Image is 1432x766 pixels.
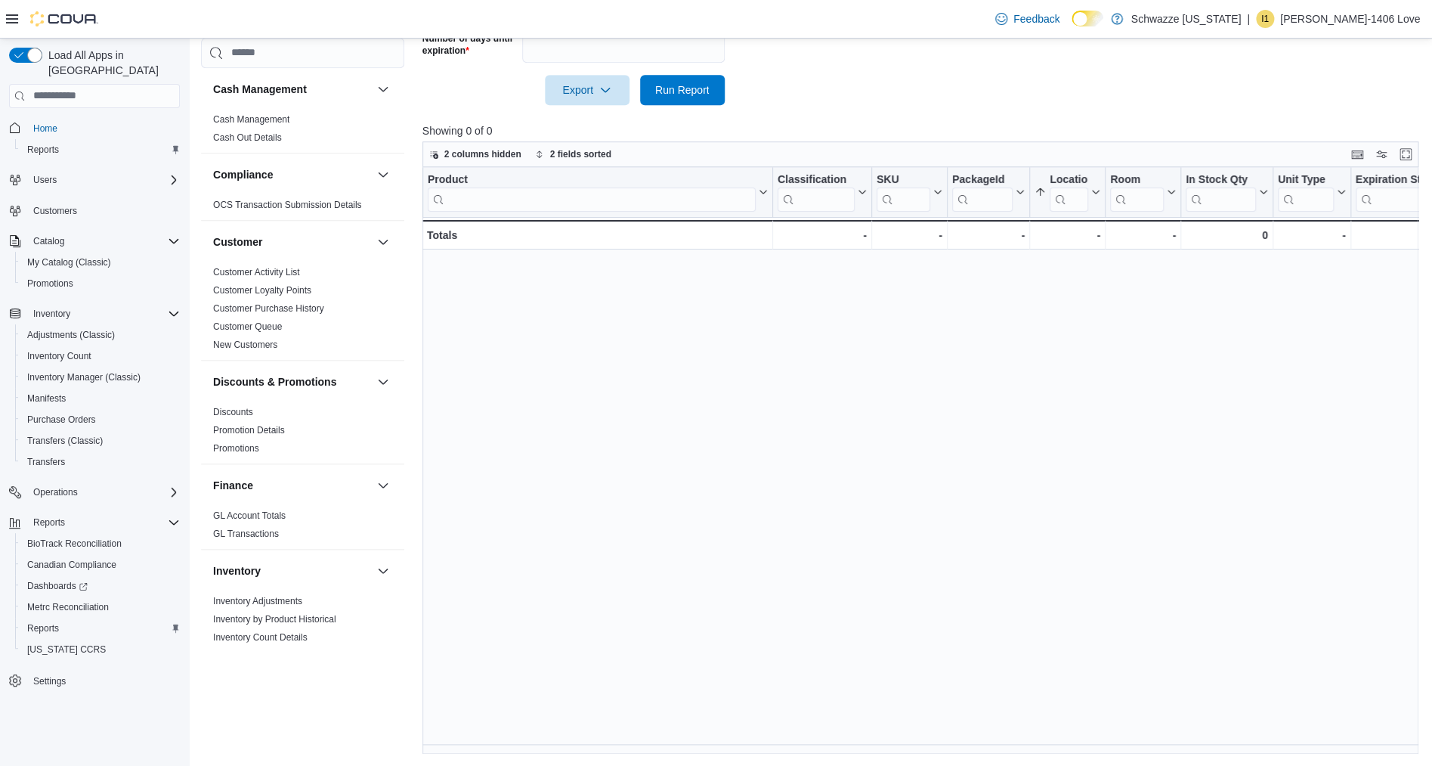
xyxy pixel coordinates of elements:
[27,414,96,426] span: Purchase Orders
[27,171,63,189] button: Users
[213,303,324,314] a: Customer Purchase History
[952,172,1013,187] div: PackageId
[27,392,66,405] span: Manifests
[550,148,611,160] span: 2 fields sorted
[27,435,103,447] span: Transfers (Classic)
[3,117,186,139] button: Home
[15,597,186,618] button: Metrc Reconciliation
[374,476,392,495] button: Finance
[21,577,94,595] a: Dashboards
[529,145,617,163] button: 2 fields sorted
[213,132,282,143] a: Cash Out Details
[33,122,57,135] span: Home
[1372,145,1390,163] button: Display options
[1050,172,1088,211] div: Location
[213,478,253,493] h3: Finance
[21,432,180,450] span: Transfers (Classic)
[778,172,867,211] button: Classification
[15,554,186,575] button: Canadian Compliance
[778,172,855,187] div: Classification
[27,329,115,341] span: Adjustments (Classic)
[15,139,186,160] button: Reports
[27,601,109,613] span: Metrc Reconciliation
[422,123,1429,138] p: Showing 0 of 0
[201,263,404,360] div: Customer
[778,226,867,244] div: -
[27,559,116,571] span: Canadian Compliance
[213,563,261,578] h3: Inventory
[423,145,527,163] button: 2 columns hidden
[877,226,942,244] div: -
[213,267,300,278] a: Customer Activity List
[15,533,186,554] button: BioTrack Reconciliation
[213,443,259,454] a: Promotions
[21,619,65,637] a: Reports
[3,482,186,503] button: Operations
[27,672,72,690] a: Settings
[27,513,180,532] span: Reports
[27,644,106,656] span: [US_STATE] CCRS
[3,200,186,222] button: Customers
[1110,226,1176,244] div: -
[3,669,186,691] button: Settings
[21,453,71,471] a: Transfers
[213,596,302,606] a: Inventory Adjustments
[1110,172,1176,211] button: Room
[640,75,725,105] button: Run Report
[27,483,180,501] span: Operations
[27,232,70,250] button: Catalog
[21,453,180,471] span: Transfers
[1278,172,1334,211] div: Unit Type
[213,321,282,333] span: Customer Queue
[15,367,186,388] button: Inventory Manager (Classic)
[42,48,180,78] span: Load All Apps in [GEOGRAPHIC_DATA]
[15,324,186,346] button: Adjustments (Classic)
[15,430,186,451] button: Transfers (Classic)
[213,478,371,493] button: Finance
[21,535,128,553] a: BioTrack Reconciliation
[1186,172,1256,187] div: In Stock Qty
[15,451,186,473] button: Transfers
[213,340,277,350] a: New Customers
[21,368,147,386] a: Inventory Manager (Classic)
[1072,11,1103,26] input: Dark Mode
[201,196,404,220] div: Compliance
[444,148,521,160] span: 2 columns hidden
[27,371,141,383] span: Inventory Manager (Classic)
[778,172,855,211] div: Classification
[21,347,180,365] span: Inventory Count
[213,595,302,607] span: Inventory Adjustments
[952,172,1025,211] button: PackageId
[213,200,362,210] a: OCS Transaction Submission Details
[213,374,336,389] h3: Discounts & Promotions
[27,278,73,290] span: Promotions
[213,632,308,643] a: Inventory Count Details
[213,374,371,389] button: Discounts & Promotions
[213,82,371,97] button: Cash Management
[21,368,180,386] span: Inventory Manager (Classic)
[33,486,78,498] span: Operations
[21,141,180,159] span: Reports
[213,529,279,539] a: GL Transactions
[1186,226,1268,244] div: 0
[27,671,180,690] span: Settings
[21,640,180,659] span: Washington CCRS
[213,113,289,126] span: Cash Management
[427,226,768,244] div: Totals
[213,510,286,521] a: GL Account Totals
[27,456,65,468] span: Transfers
[21,411,180,429] span: Purchase Orders
[3,303,186,324] button: Inventory
[877,172,930,187] div: SKU
[213,407,253,417] a: Discounts
[1280,10,1420,28] p: [PERSON_NAME]-1406 Love
[21,274,180,293] span: Promotions
[1348,145,1366,163] button: Keyboard shortcuts
[27,256,111,268] span: My Catalog (Classic)
[1278,226,1346,244] div: -
[33,516,65,529] span: Reports
[15,273,186,294] button: Promotions
[21,535,180,553] span: BioTrack Reconciliation
[213,424,285,436] span: Promotion Details
[21,141,65,159] a: Reports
